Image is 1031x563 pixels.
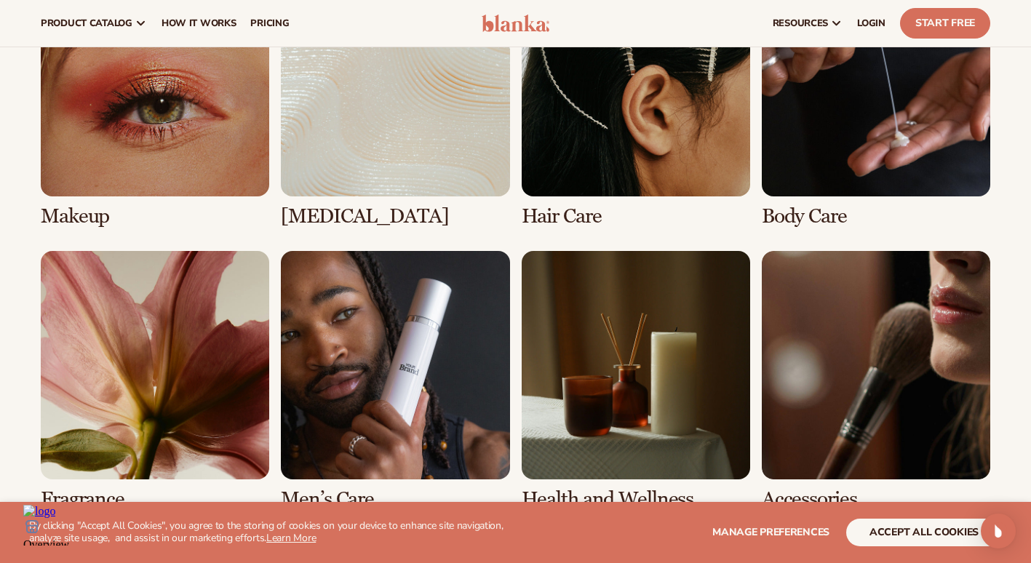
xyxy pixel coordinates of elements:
[41,205,269,228] h3: Makeup
[6,39,736,52] div: Overview
[857,17,885,29] span: LOGIN
[712,519,829,546] button: Manage preferences
[846,519,1002,546] button: accept all cookies
[281,251,509,511] div: 6 / 8
[981,514,1016,548] div: Open Intercom Messenger
[712,525,829,539] span: Manage preferences
[522,205,750,228] h3: Hair Care
[522,251,750,511] div: 7 / 8
[762,251,990,511] div: 8 / 8
[762,205,990,228] h3: Body Care
[41,17,132,29] span: product catalog
[482,15,550,32] img: logo
[6,6,38,19] img: logo
[162,17,236,29] span: How It Works
[900,8,990,39] a: Start Free
[41,251,269,511] div: 5 / 8
[281,205,509,228] h3: [MEDICAL_DATA]
[250,17,289,29] span: pricing
[773,17,828,29] span: resources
